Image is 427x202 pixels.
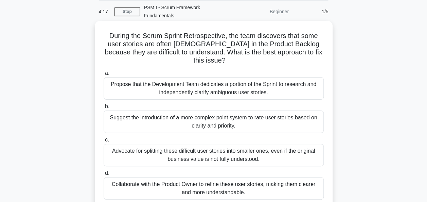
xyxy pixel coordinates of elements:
h5: During the Scrum Sprint Retrospective, the team discovers that some user stories are often [DEMOG... [103,32,324,65]
div: PSM I - Scrum Framework Fundamentals [140,1,233,22]
a: Stop [114,7,140,16]
span: b. [105,103,109,109]
div: Propose that the Development Team dedicates a portion of the Sprint to research and independently... [104,77,324,100]
div: Collaborate with the Product Owner to refine these user stories, making them clearer and more und... [104,177,324,200]
div: 1/5 [293,5,333,18]
span: d. [105,170,109,176]
span: a. [105,70,109,76]
div: Advocate for splitting these difficult user stories into smaller ones, even if the original busin... [104,144,324,166]
div: Beginner [233,5,293,18]
div: Suggest the introduction of a more complex point system to rate user stories based on clarity and... [104,111,324,133]
div: 4:17 [95,5,114,18]
span: c. [105,137,109,142]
